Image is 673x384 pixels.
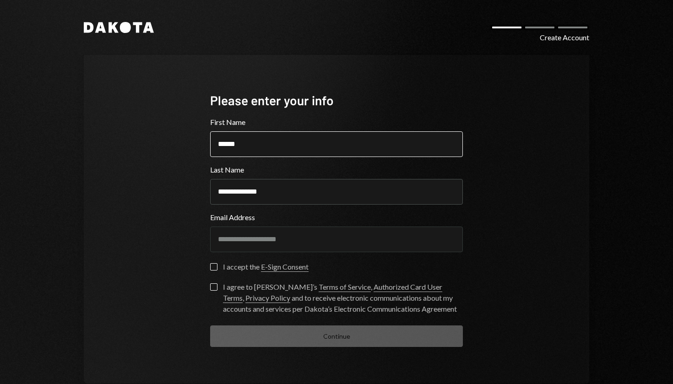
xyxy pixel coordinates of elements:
a: Authorized Card User Terms [223,282,442,303]
a: Terms of Service [319,282,371,292]
div: I agree to [PERSON_NAME]’s , , and to receive electronic communications about my accounts and ser... [223,281,463,314]
button: I accept the E-Sign Consent [210,263,217,270]
div: Create Account [540,32,589,43]
div: Please enter your info [210,92,463,109]
label: Email Address [210,212,463,223]
div: I accept the [223,261,309,272]
label: Last Name [210,164,463,175]
a: E-Sign Consent [261,262,309,272]
a: Privacy Policy [245,293,290,303]
button: I agree to [PERSON_NAME]’s Terms of Service, Authorized Card User Terms, Privacy Policy and to re... [210,283,217,291]
label: First Name [210,117,463,128]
